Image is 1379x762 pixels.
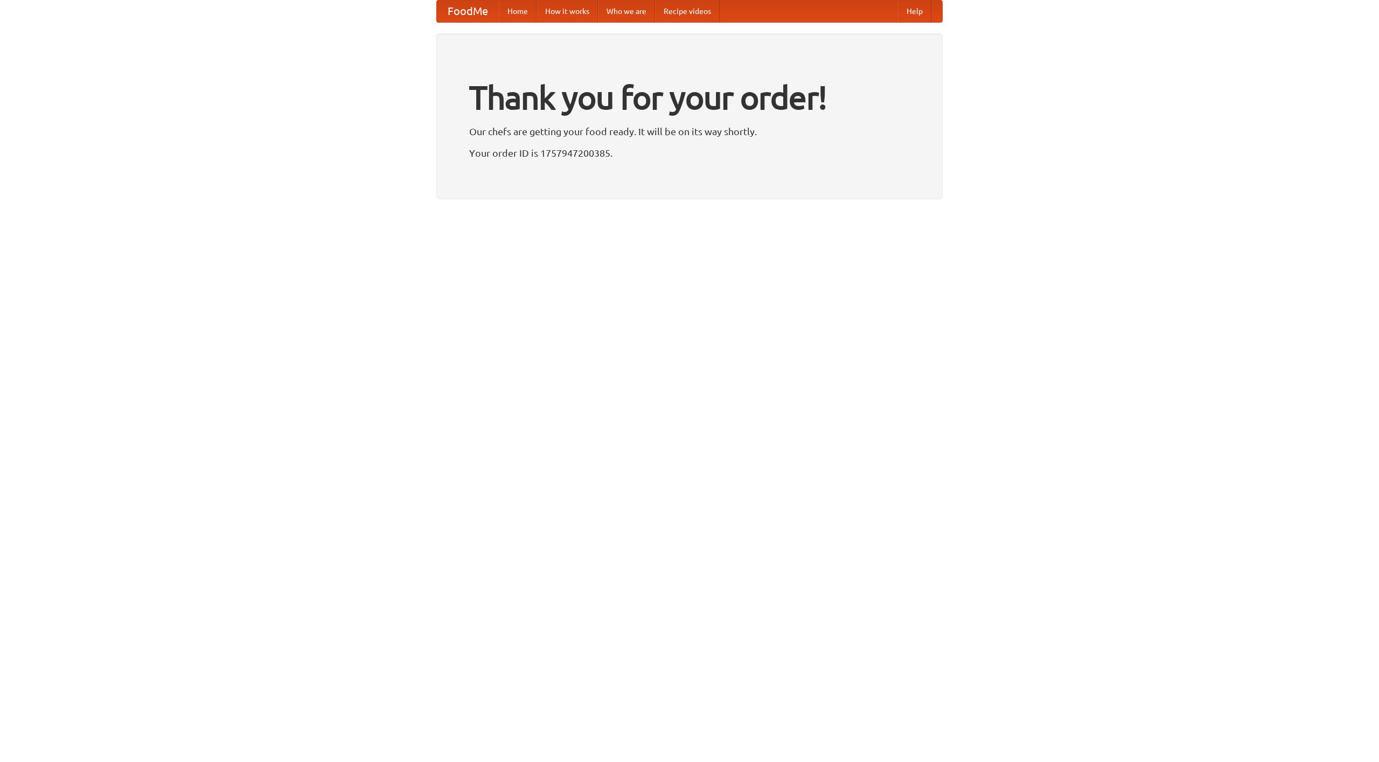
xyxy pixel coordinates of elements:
p: Your order ID is 1757947200385. [469,145,910,161]
a: Home [499,1,537,22]
a: FoodMe [437,1,499,22]
a: Recipe videos [655,1,720,22]
a: Help [898,1,931,22]
a: Who we are [598,1,655,22]
a: How it works [537,1,598,22]
h1: Thank you for your order! [469,72,910,123]
p: Our chefs are getting your food ready. It will be on its way shortly. [469,123,910,139]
